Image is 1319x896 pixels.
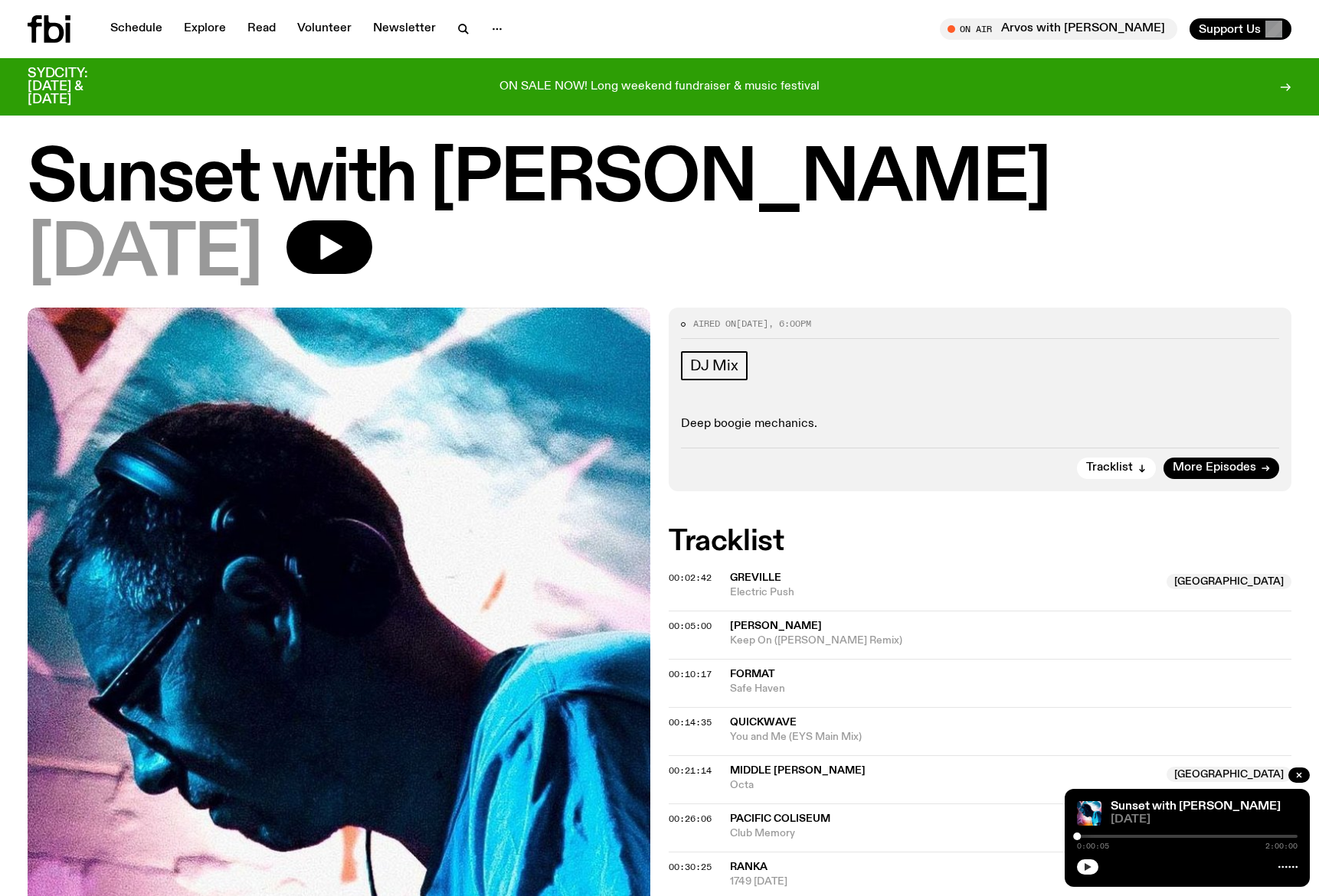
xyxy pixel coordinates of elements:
[669,767,712,775] button: 00:21:14
[730,717,797,728] span: Quickwave
[669,622,712,630] button: 00:05:00
[681,351,748,380] a: DJ Mix
[669,764,712,777] span: 00:21:14
[1167,574,1291,589] span: [GEOGRAPHIC_DATA]
[1077,458,1156,479] button: Tracklist
[1086,462,1133,474] span: Tracklist
[669,572,712,584] span: 00:02:42
[690,357,738,374] span: DJ Mix
[669,620,712,632] span: 00:05:00
[730,826,1291,841] span: Club Memory
[28,145,1291,214] h1: Sunset with [PERSON_NAME]
[730,862,768,872] span: Ranka
[28,67,126,106] h3: SYDCITY: [DATE] & [DATE]
[1077,842,1109,850] span: 0:00:05
[669,813,712,825] span: 00:26:06
[669,716,712,728] span: 00:14:35
[364,18,445,40] a: Newsletter
[28,220,262,289] span: [DATE]
[1265,842,1298,850] span: 2:00:00
[669,863,712,872] button: 00:30:25
[730,634,1291,648] span: Keep On ([PERSON_NAME] Remix)
[669,718,712,727] button: 00:14:35
[730,621,822,631] span: [PERSON_NAME]
[1190,18,1291,40] button: Support Us
[730,730,1291,744] span: You and Me (EYS Main Mix)
[736,318,768,330] span: [DATE]
[669,861,712,873] span: 00:30:25
[730,585,1157,600] span: Electric Push
[669,528,1291,556] h2: Tracklist
[730,669,775,679] span: Format
[669,668,712,680] span: 00:10:17
[693,318,736,330] span: Aired on
[1173,462,1256,474] span: More Episodes
[1199,22,1261,36] span: Support Us
[669,574,712,582] button: 00:02:42
[101,18,172,40] a: Schedule
[1167,767,1291,782] span: [GEOGRAPHIC_DATA]
[175,18,235,40] a: Explore
[499,80,820,94] p: ON SALE NOW! Long weekend fundraiser & music festival
[288,18,361,40] a: Volunteer
[669,670,712,679] button: 00:10:17
[238,18,285,40] a: Read
[669,815,712,823] button: 00:26:06
[730,813,830,824] span: Pacific Coliseum
[730,682,1291,696] span: Safe Haven
[940,18,1177,40] button: On AirArvos with [PERSON_NAME]
[1164,458,1279,479] a: More Episodes
[1111,814,1298,826] span: [DATE]
[730,765,866,776] span: Middle [PERSON_NAME]
[730,572,781,583] span: Greville
[1111,800,1281,813] a: Sunset with [PERSON_NAME]
[1077,801,1101,826] img: Simon Caldwell stands side on, looking downwards. He has headphones on. Behind him is a brightly ...
[730,875,1291,889] span: 1749 [DATE]
[730,778,1157,793] span: Octa
[768,318,811,330] span: , 6:00pm
[681,417,1279,432] p: Deep boogie mechanics.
